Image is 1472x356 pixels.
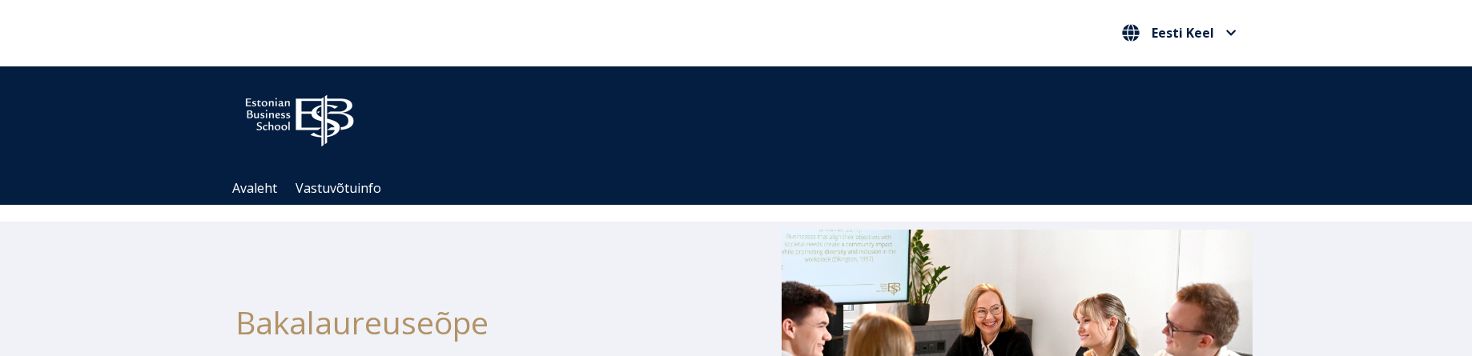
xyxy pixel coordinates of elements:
a: Avaleht [232,179,277,197]
nav: Vali oma keel [1118,20,1241,46]
button: Eesti Keel [1118,20,1241,46]
a: Vastuvõtuinfo [296,179,381,197]
h1: Bakalaureuseõpe [235,298,738,346]
span: Eesti Keel [1152,26,1214,39]
img: ebs_logo2016_white [231,82,368,151]
div: Navigation Menu [223,172,1265,205]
